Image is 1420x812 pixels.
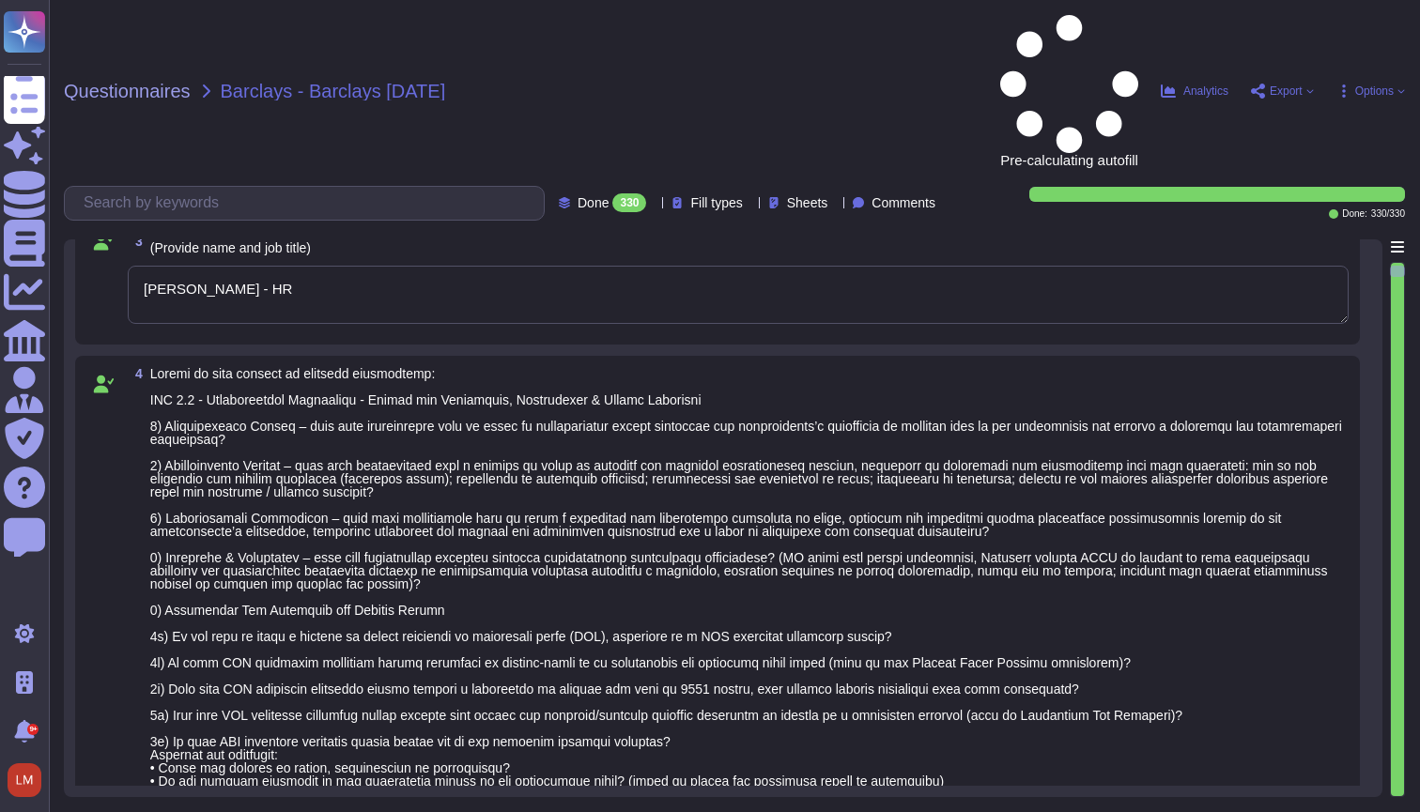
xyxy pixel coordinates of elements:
span: Done [578,196,609,209]
textarea: [PERSON_NAME] - HR [128,266,1349,324]
span: Pre-calculating autofill [1000,15,1138,167]
span: Comments [872,196,935,209]
span: Options [1355,85,1394,97]
span: Questionnaires [64,82,191,100]
button: user [4,759,54,801]
button: Analytics [1161,84,1228,99]
span: Sheets [787,196,828,209]
input: Search by keywords [74,187,544,220]
div: 330 [612,193,646,212]
img: user [8,763,41,797]
span: 4 [128,367,143,380]
span: 3 [128,235,143,248]
span: Done: [1342,209,1367,219]
span: Analytics [1183,85,1228,97]
span: Fill types [690,196,742,209]
span: Who owns the control (Provide name and job title) [150,227,311,255]
div: 9+ [27,724,39,735]
span: Barclays - Barclays [DATE] [221,82,446,100]
span: Export [1270,85,1303,97]
span: 330 / 330 [1371,209,1405,219]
